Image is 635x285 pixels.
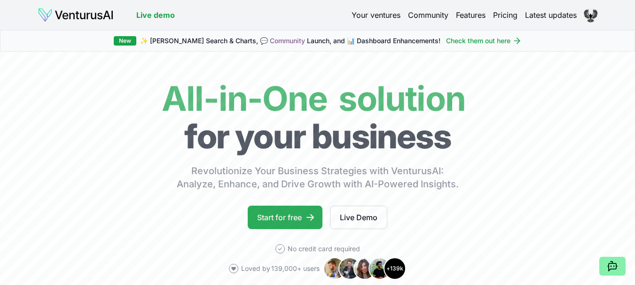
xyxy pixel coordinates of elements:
[525,9,577,21] a: Latest updates
[353,257,376,280] img: Avatar 3
[583,8,598,23] img: ACg8ocKARd26ptJHQ7oqbUqOrz_KvTSdYSxCBHUEo477Ouwnnh40BAE=s96-c
[248,206,322,229] a: Start for free
[352,9,400,21] a: Your ventures
[408,9,448,21] a: Community
[456,9,486,21] a: Features
[493,9,517,21] a: Pricing
[136,9,175,21] a: Live demo
[338,257,361,280] img: Avatar 2
[114,36,136,46] div: New
[38,8,114,23] img: logo
[140,36,440,46] span: ✨ [PERSON_NAME] Search & Charts, 💬 Launch, and 📊 Dashboard Enhancements!
[323,257,346,280] img: Avatar 1
[270,37,305,45] a: Community
[446,36,522,46] a: Check them out here
[368,257,391,280] img: Avatar 4
[330,206,387,229] a: Live Demo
